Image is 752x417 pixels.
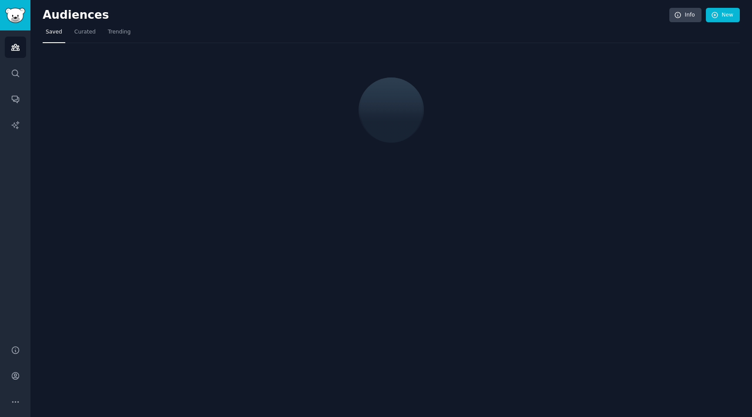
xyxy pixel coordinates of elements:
[43,8,669,22] h2: Audiences
[706,8,740,23] a: New
[71,25,99,43] a: Curated
[669,8,702,23] a: Info
[105,25,134,43] a: Trending
[74,28,96,36] span: Curated
[46,28,62,36] span: Saved
[5,8,25,23] img: GummySearch logo
[108,28,131,36] span: Trending
[43,25,65,43] a: Saved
